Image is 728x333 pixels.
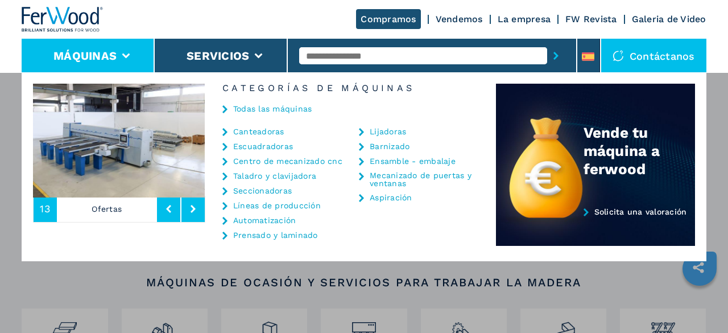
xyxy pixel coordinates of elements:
a: Vendemos [436,14,483,24]
img: Contáctanos [613,50,624,61]
a: Galeria de Video [632,14,706,24]
a: Aspiración [370,194,412,202]
a: Centro de mecanizado cnc [233,157,342,165]
h6: Categorías de máquinas [205,84,496,93]
a: Automatización [233,216,296,224]
a: Ensamble - embalaje [370,157,456,165]
a: Compramos [356,9,420,29]
a: Líneas de producción [233,202,321,209]
a: Escuadradoras [233,142,293,150]
span: 13 [40,204,51,214]
a: Todas las máquinas [233,105,312,113]
a: La empresa [498,14,551,24]
a: FW Revista [565,14,617,24]
a: Prensado y laminado [233,231,318,239]
a: Solicita una valoración [496,207,695,246]
div: Vende tu máquina a ferwood [584,124,695,178]
button: Servicios [187,49,249,63]
a: Mecanizado de puertas y ventanas [370,171,479,187]
div: Contáctanos [601,39,706,73]
button: submit-button [547,43,565,69]
p: Ofertas [57,196,157,222]
a: Taladro y clavijadora [233,172,316,180]
a: Barnizado [370,142,409,150]
img: image [33,84,205,198]
img: Ferwood [22,7,104,32]
button: Máquinas [53,49,117,63]
a: Lijadoras [370,128,406,135]
a: Canteadoras [233,128,284,135]
a: Seccionadoras [233,187,292,195]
